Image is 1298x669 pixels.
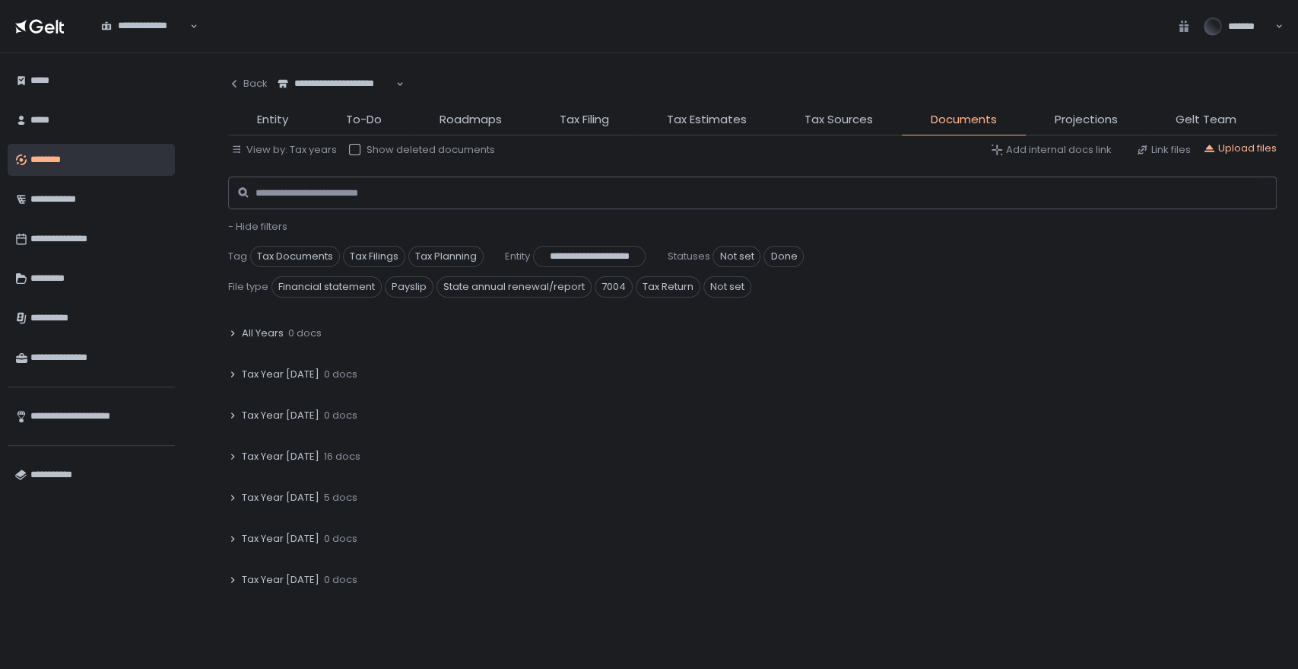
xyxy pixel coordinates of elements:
span: Tag [228,250,247,263]
span: 7004 [595,276,633,298]
button: View by: Tax years [231,143,337,157]
span: Tax Filing [560,111,609,129]
span: Projections [1055,111,1118,129]
span: Tax Year [DATE] [242,450,319,464]
span: Done [763,246,804,267]
button: Add internal docs link [991,143,1112,157]
span: Payslip [385,276,433,298]
button: Link files [1136,143,1191,157]
span: Statuses [667,250,709,263]
span: 0 docs [324,532,357,546]
span: 16 docs [324,450,360,464]
span: 0 docs [324,409,357,422]
span: Documents [931,111,997,129]
span: Tax Planning [408,246,484,267]
div: Back [228,77,268,91]
span: 5 docs [324,491,357,505]
span: Entity [257,111,288,129]
div: Search for option [268,68,404,100]
button: Back [228,68,268,99]
span: State annual renewal/report [436,276,592,298]
span: Financial statement [271,276,382,298]
span: 0 docs [324,368,357,381]
span: Not set [712,246,760,267]
span: Gelt Team [1176,111,1236,129]
span: All Years [242,327,284,340]
span: Tax Year [DATE] [242,491,319,505]
span: Roadmaps [440,111,502,129]
span: File type [228,280,268,294]
span: Tax Sources [805,111,873,129]
span: Tax Documents [250,246,340,267]
span: Tax Year [DATE] [242,368,319,381]
button: Upload files [1203,142,1277,155]
span: 0 docs [288,327,322,340]
span: Tax Filings [343,246,405,267]
span: Entity [505,250,530,263]
span: To-Do [346,111,382,129]
button: - Hide filters [228,220,287,234]
input: Search for option [101,33,189,48]
div: Search for option [91,11,198,43]
span: - Hide filters [228,219,287,234]
span: Tax Return [636,276,700,298]
span: Tax Year [DATE] [242,409,319,422]
span: Tax Year [DATE] [242,573,319,587]
span: Tax Year [DATE] [242,532,319,546]
span: 0 docs [324,573,357,587]
input: Search for option [278,91,395,106]
span: Not set [703,276,751,298]
span: Tax Estimates [667,111,747,129]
